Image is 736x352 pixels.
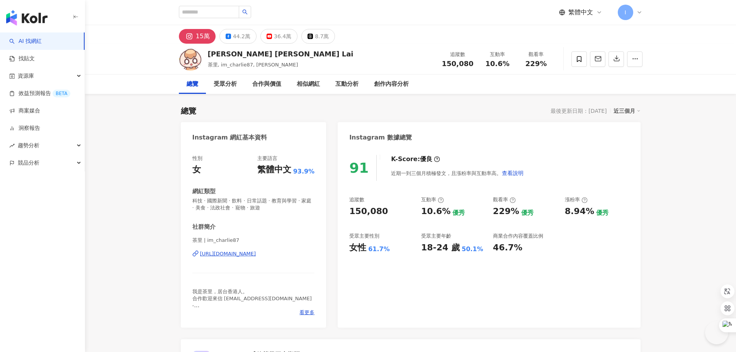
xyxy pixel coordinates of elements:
a: [URL][DOMAIN_NAME] [192,250,315,257]
div: 近期一到三個月積極發文，且漲粉率與互動率高。 [391,165,524,181]
img: logo [6,10,48,26]
img: KOL Avatar [179,48,202,71]
div: 追蹤數 [442,51,474,58]
div: 主要語言 [257,155,277,162]
div: 61.7% [368,245,390,253]
span: 229% [525,60,547,68]
div: 36.4萬 [274,31,291,42]
span: rise [9,143,15,148]
div: 總覽 [187,80,198,89]
span: I [624,8,626,17]
div: [PERSON_NAME] [PERSON_NAME] Lai [208,49,354,59]
button: 44.2萬 [219,29,257,44]
div: 相似網紅 [297,80,320,89]
div: 受眾主要性別 [349,233,379,240]
span: search [242,9,248,15]
button: 查看說明 [501,165,524,181]
div: 網紅類型 [192,187,216,196]
div: 商業合作內容覆蓋比例 [493,233,543,240]
button: 15萬 [179,29,216,44]
span: 查看說明 [502,170,524,176]
div: 互動率 [421,196,444,203]
span: 茶里 | im_charlie87 [192,237,315,244]
div: 受眾主要年齡 [421,233,451,240]
div: 互動率 [483,51,512,58]
div: 優秀 [452,209,465,217]
div: 優秀 [596,209,609,217]
div: 優良 [420,155,432,163]
button: 8.7萬 [301,29,335,44]
span: 93.9% [293,167,315,176]
span: 10.6% [485,60,509,68]
div: Instagram 網紅基本資料 [192,133,267,142]
span: 趨勢分析 [18,137,39,154]
a: 效益預測報告BETA [9,90,70,97]
div: K-Score : [391,155,440,163]
div: [URL][DOMAIN_NAME] [200,250,256,257]
a: searchAI 找網紅 [9,37,42,45]
iframe: Help Scout Beacon - Open [705,321,728,344]
div: 觀看率 [493,196,516,203]
div: 追蹤數 [349,196,364,203]
div: 近三個月 [614,106,641,116]
span: 繁體中文 [568,8,593,17]
div: 50.1% [462,245,483,253]
div: Instagram 數據總覽 [349,133,412,142]
a: 找貼文 [9,55,35,63]
a: 洞察報告 [9,124,40,132]
div: 漲粉率 [565,196,588,203]
div: 女性 [349,242,366,254]
div: 229% [493,206,519,218]
div: 最後更新日期：[DATE] [551,108,607,114]
div: 合作與價值 [252,80,281,89]
div: 10.6% [421,206,450,218]
div: 8.94% [565,206,594,218]
div: 互動分析 [335,80,359,89]
div: 社群簡介 [192,223,216,231]
div: 91 [349,160,369,176]
div: 性別 [192,155,202,162]
button: 36.4萬 [260,29,297,44]
div: 15萬 [196,31,210,42]
a: 商案媒合 [9,107,40,115]
span: 資源庫 [18,67,34,85]
span: 茶里, im_charlie87, [PERSON_NAME] [208,62,298,68]
span: 150,080 [442,60,474,68]
span: 科技 · 國際新聞 · 飲料 · 日常話題 · 教育與學習 · 家庭 · 美食 · 法政社會 · 寵物 · 旅遊 [192,197,315,211]
div: 總覽 [181,105,196,116]
span: 競品分析 [18,154,39,172]
div: 創作內容分析 [374,80,409,89]
div: 繁體中文 [257,164,291,176]
div: 44.2萬 [233,31,250,42]
div: 女 [192,164,201,176]
span: 看更多 [299,309,314,316]
div: 150,080 [349,206,388,218]
div: 46.7% [493,242,522,254]
div: 優秀 [521,209,534,217]
div: 18-24 歲 [421,242,460,254]
div: 受眾分析 [214,80,237,89]
div: 8.7萬 [315,31,329,42]
div: 觀看率 [522,51,551,58]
